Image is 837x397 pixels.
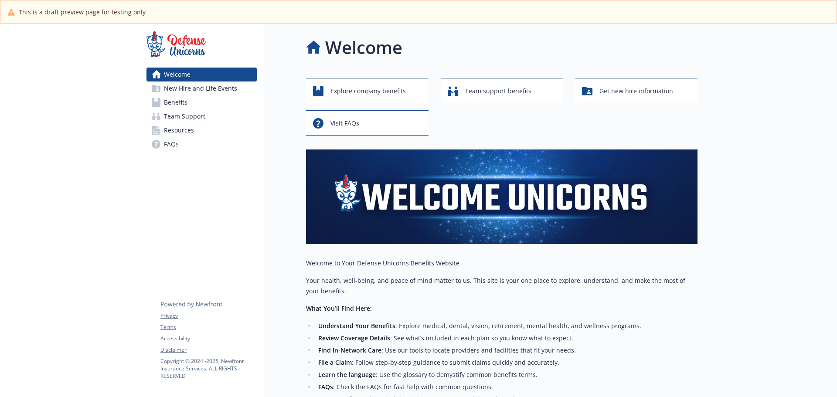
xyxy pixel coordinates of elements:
[599,83,673,99] span: Get new hire information
[318,370,376,379] strong: Learn the language
[306,304,372,312] strong: What You’ll Find Here:
[164,109,205,123] span: Team Support
[575,78,697,103] button: Get new hire information
[441,78,563,103] button: Team support benefits
[146,123,257,137] a: Resources
[306,78,429,103] button: Explore company benefits
[146,137,257,151] a: FAQs
[164,137,179,151] span: FAQs
[160,357,256,380] p: Copyright © 2024 - 2025 , Newfront Insurance Services, ALL RIGHTS RESERVED
[160,346,256,354] a: Disclaimer
[316,370,697,380] li: : Use the glossary to demystify common benefits terms.
[160,335,256,343] a: Accessibility
[316,321,697,331] li: : Explore medical, dental, vision, retirement, mental health, and wellness programs.
[306,275,697,296] p: Your health, well‑being, and peace of mind matter to us. This site is your one place to explore, ...
[330,115,359,132] span: Visit FAQs
[318,346,381,354] strong: Find In-Network Care
[316,357,697,368] li: : Follow step‑by‑step guidance to submit claims quickly and accurately.
[318,383,333,391] strong: FAQs
[146,81,257,95] a: New Hire and Life Events
[318,358,352,366] strong: File a Claim
[318,334,390,342] strong: Review Coverage Details
[160,323,256,331] a: Terms
[325,34,402,61] h1: Welcome
[146,68,257,81] a: Welcome
[316,333,697,343] li: : See what’s included in each plan so you know what to expect.
[19,7,146,17] span: This is a draft preview page for testing only
[306,110,429,136] button: Visit FAQs
[146,95,257,109] a: Benefits
[306,258,697,268] p: Welcome to Your Defense Unicorns Benefits Website
[164,68,191,81] span: Welcome
[465,83,531,99] span: Team support benefits
[316,382,697,392] li: : Check the FAQs for fast help with common questions.
[318,322,395,330] strong: Understand Your Benefits
[164,123,194,137] span: Resources
[330,83,406,99] span: Explore company benefits
[164,81,237,95] span: New Hire and Life Events
[306,149,697,244] img: overview page banner
[164,95,187,109] span: Benefits
[316,345,697,356] li: : Use our tools to locate providers and facilities that fit your needs.
[146,109,257,123] a: Team Support
[160,312,256,320] a: Privacy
